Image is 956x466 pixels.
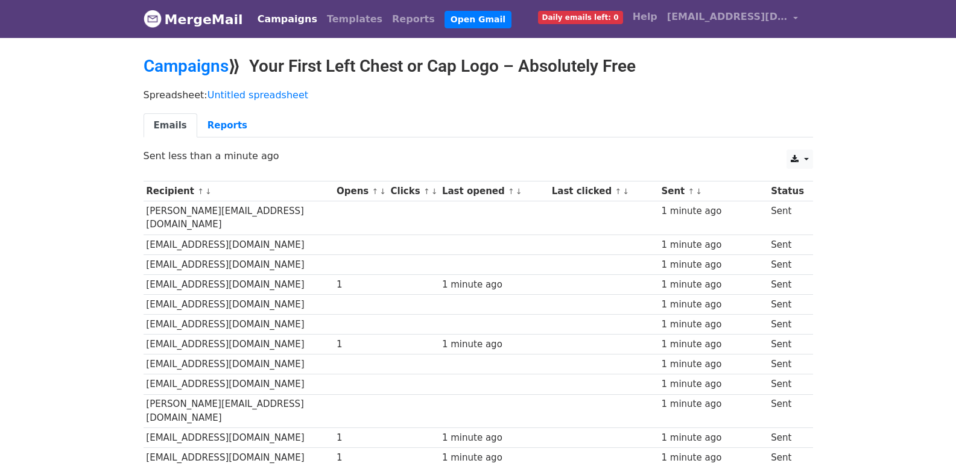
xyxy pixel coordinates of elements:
a: Templates [322,7,387,31]
td: [EMAIL_ADDRESS][DOMAIN_NAME] [144,315,334,335]
div: 1 minute ago [442,431,546,445]
a: ↑ [615,187,622,196]
div: 1 [337,278,385,292]
div: 1 minute ago [661,258,765,272]
a: Campaigns [144,56,229,76]
td: Sent [768,428,806,448]
div: 1 minute ago [442,278,546,292]
th: Last clicked [549,181,659,201]
div: 1 minute ago [442,451,546,465]
div: 1 minute ago [661,397,765,411]
a: Reports [197,113,258,138]
a: Reports [387,7,440,31]
td: Sent [768,374,806,394]
a: Untitled spreadsheet [207,89,308,101]
td: Sent [768,254,806,274]
img: MergeMail logo [144,10,162,28]
th: Opens [334,181,388,201]
td: [EMAIL_ADDRESS][DOMAIN_NAME] [144,335,334,354]
td: [EMAIL_ADDRESS][DOMAIN_NAME] [144,274,334,294]
a: MergeMail [144,7,243,32]
th: Last opened [439,181,549,201]
div: 1 minute ago [661,357,765,371]
div: 1 minute ago [661,338,765,351]
a: [EMAIL_ADDRESS][DOMAIN_NAME] [662,5,803,33]
a: ↓ [379,187,386,196]
div: 1 minute ago [661,431,765,445]
p: Spreadsheet: [144,89,813,101]
th: Sent [659,181,768,201]
a: ↓ [205,187,212,196]
th: Clicks [388,181,439,201]
a: ↑ [372,187,379,196]
a: ↑ [197,187,204,196]
div: 1 [337,431,385,445]
td: [PERSON_NAME][EMAIL_ADDRESS][DOMAIN_NAME] [144,394,334,428]
td: [PERSON_NAME][EMAIL_ADDRESS][DOMAIN_NAME] [144,201,334,235]
div: 1 minute ago [661,318,765,332]
td: Sent [768,394,806,428]
td: Sent [768,335,806,354]
td: Sent [768,354,806,374]
td: Sent [768,274,806,294]
div: 1 minute ago [442,338,546,351]
a: ↓ [516,187,522,196]
th: Recipient [144,181,334,201]
a: ↑ [423,187,430,196]
th: Status [768,181,806,201]
a: ↑ [508,187,514,196]
span: Daily emails left: 0 [538,11,623,24]
td: [EMAIL_ADDRESS][DOMAIN_NAME] [144,428,334,448]
td: [EMAIL_ADDRESS][DOMAIN_NAME] [144,254,334,274]
div: 1 [337,451,385,465]
td: [EMAIL_ADDRESS][DOMAIN_NAME] [144,354,334,374]
span: [EMAIL_ADDRESS][DOMAIN_NAME] [667,10,788,24]
div: 1 minute ago [661,278,765,292]
a: Help [628,5,662,29]
a: Daily emails left: 0 [533,5,628,29]
td: Sent [768,315,806,335]
a: ↓ [695,187,702,196]
div: 1 minute ago [661,451,765,465]
a: ↓ [431,187,438,196]
a: Emails [144,113,197,138]
div: 1 minute ago [661,298,765,312]
p: Sent less than a minute ago [144,150,813,162]
td: Sent [768,235,806,254]
a: Open Gmail [445,11,511,28]
div: 1 [337,338,385,351]
a: Campaigns [253,7,322,31]
td: [EMAIL_ADDRESS][DOMAIN_NAME] [144,295,334,315]
div: 1 minute ago [661,377,765,391]
a: ↓ [622,187,629,196]
a: ↑ [688,187,695,196]
div: 1 minute ago [661,238,765,252]
h2: ⟫ Your First Left Chest or Cap Logo – Absolutely Free [144,56,813,77]
td: Sent [768,201,806,235]
td: Sent [768,295,806,315]
td: [EMAIL_ADDRESS][DOMAIN_NAME] [144,374,334,394]
td: [EMAIL_ADDRESS][DOMAIN_NAME] [144,235,334,254]
div: 1 minute ago [661,204,765,218]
